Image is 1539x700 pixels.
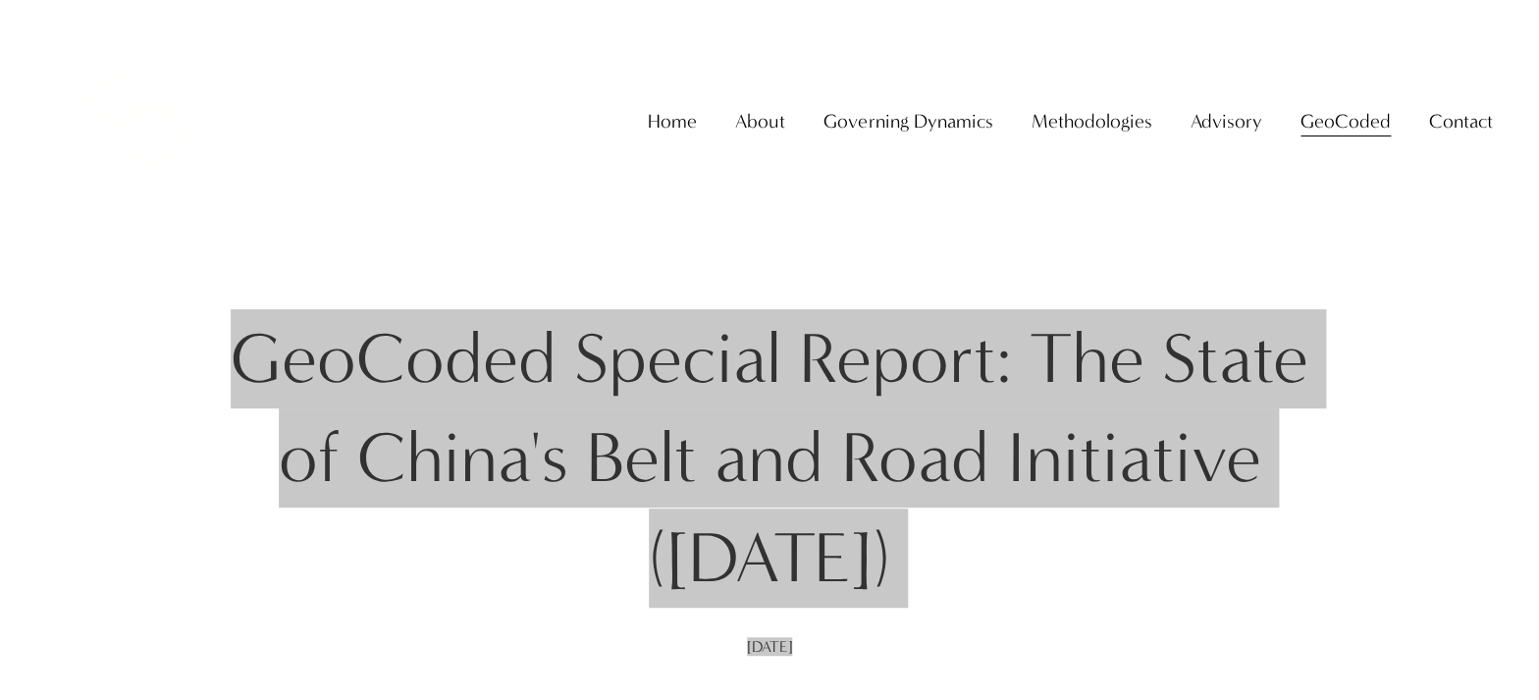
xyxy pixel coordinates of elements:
span: About [735,104,785,139]
a: folder dropdown [1191,102,1262,141]
h1: GeoCoded Special Report: The State of China's Belt and Road Initiative ([DATE]) [198,309,1341,608]
a: folder dropdown [823,102,992,141]
span: Methodologies [1031,104,1151,139]
span: Advisory [1191,104,1262,139]
span: Governing Dynamics [823,104,992,139]
span: [DATE] [747,637,793,656]
a: Home [648,102,697,141]
a: folder dropdown [1300,102,1391,141]
span: Contact [1429,104,1493,139]
a: folder dropdown [1031,102,1151,141]
a: folder dropdown [735,102,785,141]
span: GeoCoded [1300,104,1391,139]
img: Christopher Sanchez &amp; Co. [46,30,227,211]
a: folder dropdown [1429,102,1493,141]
